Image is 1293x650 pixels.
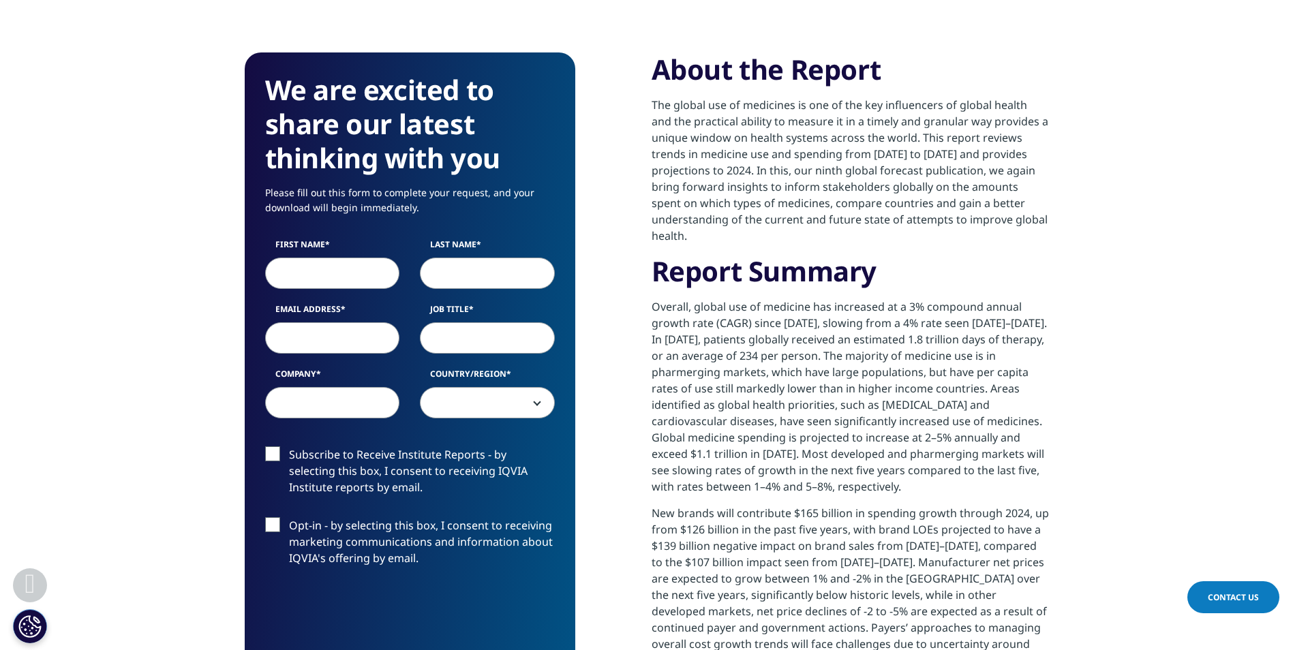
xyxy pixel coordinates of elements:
[1187,581,1279,613] a: Contact Us
[1208,591,1259,603] span: Contact Us
[265,368,400,387] label: Company
[265,303,400,322] label: Email Address
[652,52,1049,97] h3: About the Report
[265,446,555,503] label: Subscribe to Receive Institute Reports - by selecting this box, I consent to receiving IQVIA Inst...
[420,368,555,387] label: Country/Region
[265,517,555,574] label: Opt-in - by selecting this box, I consent to receiving marketing communications and information a...
[652,254,1049,298] h3: Report Summary
[420,303,555,322] label: Job Title
[265,73,555,175] h3: We are excited to share our latest thinking with you
[420,238,555,258] label: Last Name
[652,97,1049,254] p: The global use of medicines is one of the key influencers of global health and the practical abil...
[265,185,555,226] p: Please fill out this form to complete your request, and your download will begin immediately.
[13,609,47,643] button: Cookies Settings
[652,298,1049,505] p: Overall, global use of medicine has increased at a 3% compound annual growth rate (CAGR) since [D...
[265,588,472,641] iframe: reCAPTCHA
[265,238,400,258] label: First Name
